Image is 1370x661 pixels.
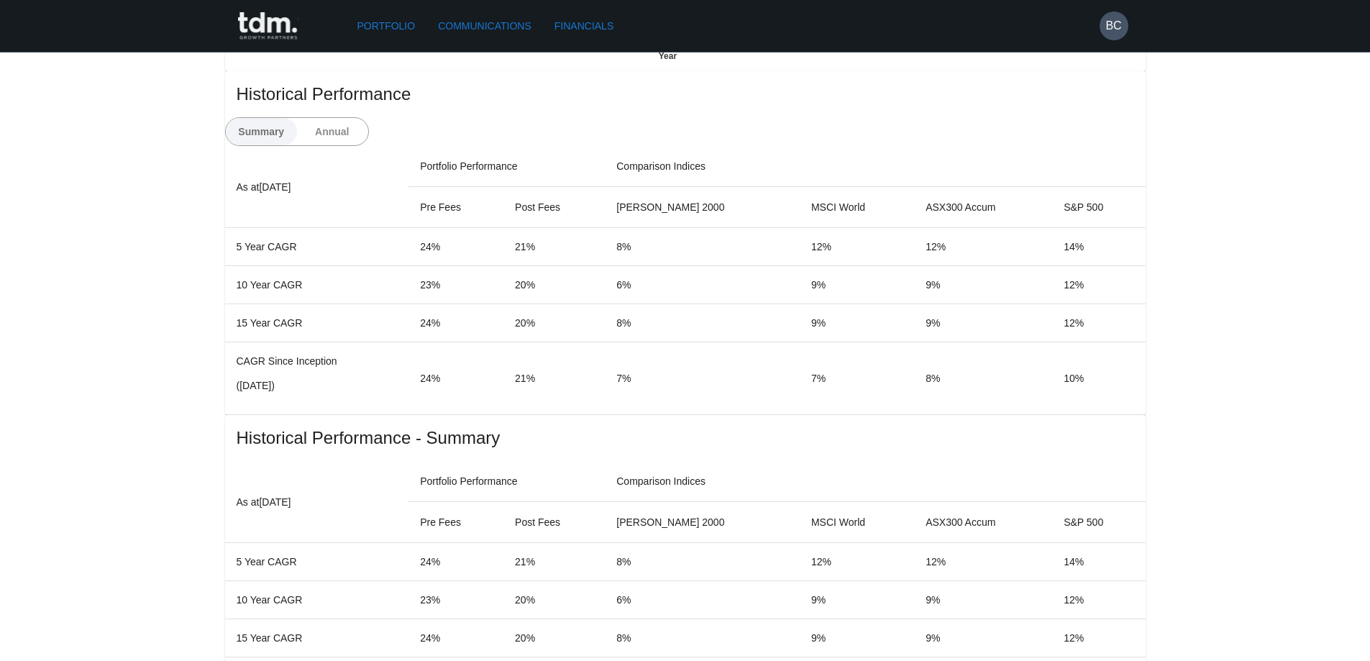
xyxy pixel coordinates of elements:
[503,266,605,304] td: 20%
[432,13,537,40] a: Communications
[800,266,914,304] td: 9%
[1052,581,1145,619] td: 12%
[1052,502,1145,543] th: S&P 500
[549,13,619,40] a: Financials
[503,304,605,342] td: 20%
[800,543,914,581] td: 12%
[225,228,409,266] td: 5 Year CAGR
[503,342,605,415] td: 21%
[605,461,1145,502] th: Comparison Indices
[800,581,914,619] td: 9%
[605,581,800,619] td: 6%
[503,187,605,228] th: Post Fees
[237,378,398,393] p: ( [DATE] )
[408,461,605,502] th: Portfolio Performance
[225,543,409,581] td: 5 Year CAGR
[408,619,503,657] td: 24%
[914,543,1052,581] td: 12%
[1052,187,1145,228] th: S&P 500
[1052,304,1145,342] td: 12%
[225,619,409,657] td: 15 Year CAGR
[503,581,605,619] td: 20%
[408,342,503,415] td: 24%
[605,619,800,657] td: 8%
[800,187,914,228] th: MSCI World
[408,581,503,619] td: 23%
[605,187,800,228] th: [PERSON_NAME] 2000
[800,342,914,415] td: 7%
[914,581,1052,619] td: 9%
[1052,266,1145,304] td: 12%
[605,228,800,266] td: 8%
[408,543,503,581] td: 24%
[1052,619,1145,657] td: 12%
[225,266,409,304] td: 10 Year CAGR
[503,228,605,266] td: 21%
[237,83,1134,106] span: Historical Performance
[237,493,398,511] p: As at [DATE]
[408,146,605,187] th: Portfolio Performance
[800,228,914,266] td: 12%
[800,619,914,657] td: 9%
[408,266,503,304] td: 23%
[225,342,409,415] td: CAGR Since Inception
[237,427,1134,450] span: Historical Performance - Summary
[225,304,409,342] td: 15 Year CAGR
[408,304,503,342] td: 24%
[503,619,605,657] td: 20%
[914,502,1052,543] th: ASX300 Accum
[914,619,1052,657] td: 9%
[605,342,800,415] td: 7%
[352,13,421,40] a: Portfolio
[237,178,398,196] p: As at [DATE]
[914,228,1052,266] td: 12%
[914,266,1052,304] td: 9%
[1105,17,1121,35] h6: BC
[503,502,605,543] th: Post Fees
[1100,12,1128,40] button: BC
[800,304,914,342] td: 9%
[408,228,503,266] td: 24%
[1052,228,1145,266] td: 14%
[225,117,369,146] div: text alignment
[800,502,914,543] th: MSCI World
[1052,342,1145,415] td: 10%
[408,502,503,543] th: Pre Fees
[659,51,677,61] text: Year
[503,543,605,581] td: 21%
[605,502,800,543] th: [PERSON_NAME] 2000
[408,187,503,228] th: Pre Fees
[605,304,800,342] td: 8%
[225,581,409,619] td: 10 Year CAGR
[1052,543,1145,581] td: 14%
[914,342,1052,415] td: 8%
[605,266,800,304] td: 6%
[914,187,1052,228] th: ASX300 Accum
[605,543,800,581] td: 8%
[605,146,1145,187] th: Comparison Indices
[914,304,1052,342] td: 9%
[296,118,368,145] button: Annual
